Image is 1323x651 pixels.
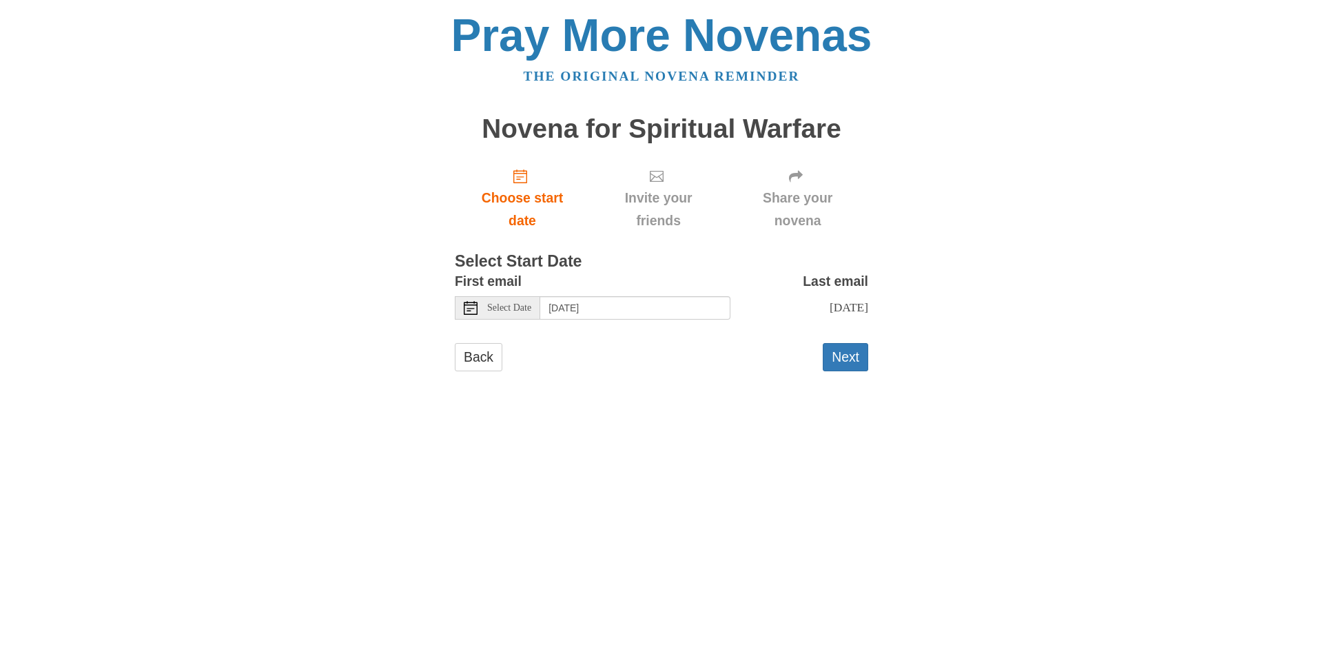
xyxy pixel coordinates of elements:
[803,270,868,293] label: Last email
[590,157,727,239] div: Click "Next" to confirm your start date first.
[455,270,522,293] label: First email
[524,69,800,83] a: The original novena reminder
[455,157,590,239] a: Choose start date
[823,343,868,371] button: Next
[455,343,502,371] a: Back
[487,303,531,313] span: Select Date
[741,187,854,232] span: Share your novena
[455,114,868,144] h1: Novena for Spiritual Warfare
[451,10,872,61] a: Pray More Novenas
[604,187,713,232] span: Invite your friends
[830,300,868,314] span: [DATE]
[455,253,868,271] h3: Select Start Date
[727,157,868,239] div: Click "Next" to confirm your start date first.
[469,187,576,232] span: Choose start date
